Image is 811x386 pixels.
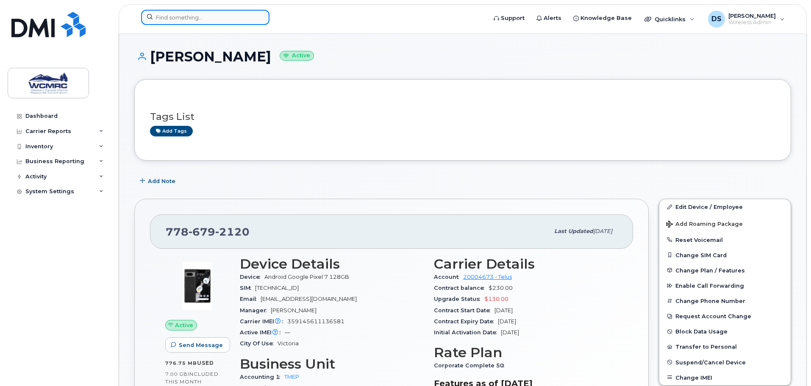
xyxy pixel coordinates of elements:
[285,329,290,336] span: —
[593,228,612,234] span: [DATE]
[240,285,255,291] span: SIM
[215,225,250,238] span: 2120
[179,341,223,349] span: Send Message
[675,359,746,365] span: Suspend/Cancel Device
[165,371,219,385] span: included this month
[659,308,791,324] button: Request Account Change
[463,274,512,280] a: 20004673 - Telus
[261,296,357,302] span: [EMAIL_ADDRESS][DOMAIN_NAME]
[659,215,791,232] button: Add Roaming Package
[148,177,175,185] span: Add Note
[434,296,484,302] span: Upgrade Status
[165,337,230,353] button: Send Message
[189,225,215,238] span: 679
[675,283,744,289] span: Enable Call Forwarding
[150,126,193,136] a: Add tags
[675,267,745,273] span: Change Plan / Features
[240,340,278,347] span: City Of Use
[240,374,284,380] span: Accounting 1
[659,232,791,247] button: Reset Voicemail
[659,370,791,385] button: Change IMEI
[240,307,271,314] span: Manager
[175,321,193,329] span: Active
[501,329,519,336] span: [DATE]
[434,256,618,272] h3: Carrier Details
[280,51,314,61] small: Active
[240,356,424,372] h3: Business Unit
[165,371,188,377] span: 7.00 GB
[434,307,494,314] span: Contract Start Date
[255,285,299,291] span: [TECHNICAL_ID]
[434,329,501,336] span: Initial Activation Date
[659,247,791,263] button: Change SIM Card
[240,274,264,280] span: Device
[287,318,344,325] span: 359145611136581
[166,225,250,238] span: 778
[134,49,791,64] h1: [PERSON_NAME]
[659,355,791,370] button: Suspend/Cancel Device
[172,261,223,311] img: image20231002-4137094-1wmdryy.jpeg
[150,111,775,122] h3: Tags List
[554,228,593,234] span: Last updated
[240,296,261,302] span: Email
[278,340,299,347] span: Victoria
[134,173,183,189] button: Add Note
[489,285,513,291] span: $230.00
[434,318,498,325] span: Contract Expiry Date
[659,278,791,293] button: Enable Call Forwarding
[240,329,285,336] span: Active IMEI
[434,345,618,360] h3: Rate Plan
[659,324,791,339] button: Block Data Usage
[264,274,349,280] span: Android Google Pixel 7 128GB
[197,360,214,366] span: used
[240,256,424,272] h3: Device Details
[659,293,791,308] button: Change Phone Number
[659,263,791,278] button: Change Plan / Features
[284,374,299,380] a: TMEP
[271,307,317,314] span: [PERSON_NAME]
[666,221,743,229] span: Add Roaming Package
[165,360,197,366] span: 776.75 MB
[498,318,516,325] span: [DATE]
[659,339,791,354] button: Transfer to Personal
[494,307,513,314] span: [DATE]
[240,318,287,325] span: Carrier IMEI
[434,274,463,280] span: Account
[434,285,489,291] span: Contract balance
[434,362,508,369] span: Corporate Complete 50
[659,199,791,214] a: Edit Device / Employee
[484,296,508,302] span: $130.00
